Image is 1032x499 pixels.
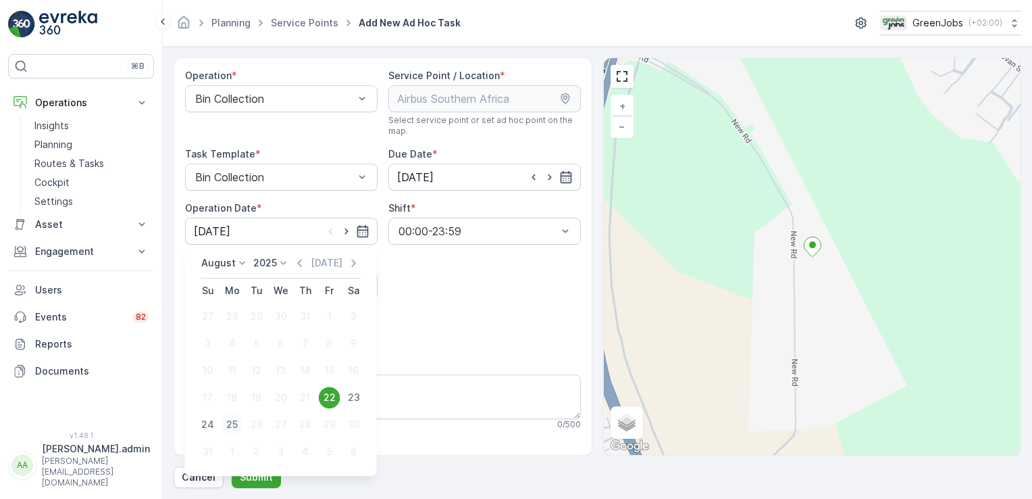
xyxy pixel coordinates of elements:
[342,279,366,303] th: Saturday
[35,283,149,297] p: Users
[319,333,340,354] div: 8
[232,467,281,488] button: Submit
[185,202,257,214] label: Operation Date
[131,61,145,72] p: ⌘B
[185,452,581,472] h2: Task Template Configuration
[197,414,219,435] div: 24
[211,17,251,28] a: Planning
[319,306,340,327] div: 1
[197,387,219,408] div: 17
[912,16,963,30] p: GreenJobs
[612,96,632,116] a: Zoom In
[182,471,215,484] p: Cancel
[246,333,267,354] div: 5
[8,304,154,331] a: Events82
[246,306,267,327] div: 29
[42,456,150,488] p: [PERSON_NAME][EMAIL_ADDRESS][DOMAIN_NAME]
[29,173,154,192] a: Cockpit
[356,16,463,30] span: Add New Ad Hoc Task
[8,211,154,238] button: Asset
[222,387,243,408] div: 18
[319,360,340,381] div: 15
[222,306,243,327] div: 28
[388,70,500,81] label: Service Point / Location
[29,116,154,135] a: Insights
[319,387,340,408] div: 22
[34,195,73,208] p: Settings
[270,387,292,408] div: 20
[343,333,365,354] div: 9
[294,441,316,462] div: 4
[612,66,632,87] a: View Fullscreen
[197,360,219,381] div: 10
[612,116,632,137] a: Zoom Out
[29,192,154,211] a: Settings
[270,306,292,327] div: 30
[8,89,154,116] button: Operations
[34,119,69,133] p: Insights
[35,310,125,324] p: Events
[222,360,243,381] div: 11
[240,471,273,484] p: Submit
[246,441,267,462] div: 2
[319,441,340,462] div: 5
[270,360,292,381] div: 13
[294,387,316,408] div: 21
[34,157,104,170] p: Routes & Tasks
[343,360,365,381] div: 16
[8,358,154,385] a: Documents
[34,138,72,151] p: Planning
[185,148,255,160] label: Task Template
[270,414,292,435] div: 27
[185,218,378,245] input: dd/mm/yyyy
[619,120,625,132] span: −
[35,337,149,351] p: Reports
[319,414,340,435] div: 29
[35,218,127,231] p: Asset
[343,441,365,462] div: 6
[8,442,154,488] button: AA[PERSON_NAME].admin[PERSON_NAME][EMAIL_ADDRESS][DOMAIN_NAME]
[294,333,316,354] div: 7
[185,70,232,81] label: Operation
[343,306,365,327] div: 2
[197,306,219,327] div: 27
[317,279,342,303] th: Friday
[174,467,224,488] button: Cancel
[269,279,293,303] th: Wednesday
[557,419,581,430] p: 0 / 500
[220,279,244,303] th: Monday
[607,437,652,455] img: Google
[222,333,243,354] div: 4
[388,85,581,112] input: Airbus Southern Africa
[388,115,581,137] span: Select service point or set ad hoc point on the map.
[29,135,154,154] a: Planning
[8,277,154,304] a: Users
[271,17,338,28] a: Service Points
[270,333,292,354] div: 6
[8,238,154,265] button: Engagement
[246,414,267,435] div: 26
[293,279,317,303] th: Thursday
[11,454,33,476] div: AA
[8,431,154,439] span: v 1.48.1
[343,387,365,408] div: 23
[253,256,277,270] p: 2025
[612,408,642,437] a: Layers
[880,16,907,30] img: Green_Jobs_Logo.png
[388,148,432,160] label: Due Date
[222,414,243,435] div: 25
[343,414,365,435] div: 30
[388,164,581,191] input: dd/mm/yyyy
[29,154,154,173] a: Routes & Tasks
[607,437,652,455] a: Open this area in Google Maps (opens a new window)
[969,18,1002,28] p: ( +02:00 )
[196,279,220,303] th: Sunday
[246,387,267,408] div: 19
[39,11,97,38] img: logo_light-DOdMpM7g.png
[35,245,127,258] p: Engagement
[294,414,316,435] div: 28
[197,333,219,354] div: 3
[246,360,267,381] div: 12
[270,441,292,462] div: 3
[136,312,146,323] p: 82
